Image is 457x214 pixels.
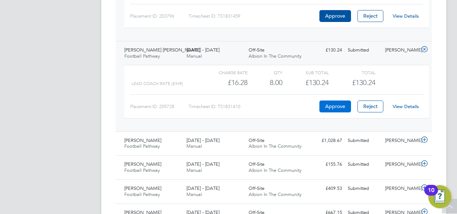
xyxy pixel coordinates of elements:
span: [PERSON_NAME] [124,185,161,191]
div: Timesheet ID: TS1831459 [189,10,318,22]
span: Albion In The Community [249,143,301,149]
div: £130.24 [282,77,329,89]
div: £16.28 [201,77,248,89]
span: Manual [186,191,202,197]
span: Manual [186,167,202,173]
button: Reject [357,10,383,22]
div: £155.76 [308,159,345,170]
span: [PERSON_NAME] [124,137,161,143]
span: [DATE] - [DATE] [186,47,220,53]
button: Approve [319,10,351,22]
div: 8.00 [248,77,282,89]
a: View Details [393,103,419,110]
span: Albion In The Community [249,53,301,59]
div: Timesheet ID: TS1831410 [189,101,318,112]
span: [DATE] - [DATE] [186,185,220,191]
span: Lead Coach Rate (£/HR) [131,81,183,86]
button: Reject [357,101,383,112]
div: Sub Total [282,68,329,77]
div: Placement ID: 205728 [130,101,189,112]
span: Albion In The Community [249,167,301,173]
span: [PERSON_NAME] [124,161,161,167]
div: £409.53 [308,183,345,195]
span: Football Pathway [124,53,160,59]
div: Submitted [345,159,382,170]
span: Off-Site [249,137,264,143]
span: [PERSON_NAME] [PERSON_NAME] [124,47,200,53]
span: Off-Site [249,47,264,53]
span: Football Pathway [124,143,160,149]
span: Football Pathway [124,167,160,173]
button: Approve [319,101,351,112]
div: Submitted [345,183,382,195]
span: [DATE] - [DATE] [186,161,220,167]
span: Albion In The Community [249,191,301,197]
div: 10 [428,190,434,200]
div: [PERSON_NAME] [382,135,420,147]
div: Placement ID: 203796 [130,10,189,22]
div: Total [329,68,375,77]
div: [PERSON_NAME] [382,183,420,195]
span: Manual [186,53,202,59]
span: Football Pathway [124,191,160,197]
div: [PERSON_NAME] [382,159,420,170]
a: View Details [393,13,419,19]
span: [DATE] - [DATE] [186,137,220,143]
button: Open Resource Center, 10 new notifications [428,185,451,208]
span: Off-Site [249,185,264,191]
div: Submitted [345,44,382,56]
div: £130.24 [308,44,345,56]
div: Charge rate [201,68,248,77]
div: £1,028.67 [308,135,345,147]
div: QTY [248,68,282,77]
span: £130.24 [352,78,375,87]
span: Off-Site [249,161,264,167]
div: Submitted [345,135,382,147]
span: Manual [186,143,202,149]
div: [PERSON_NAME] [382,44,420,56]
